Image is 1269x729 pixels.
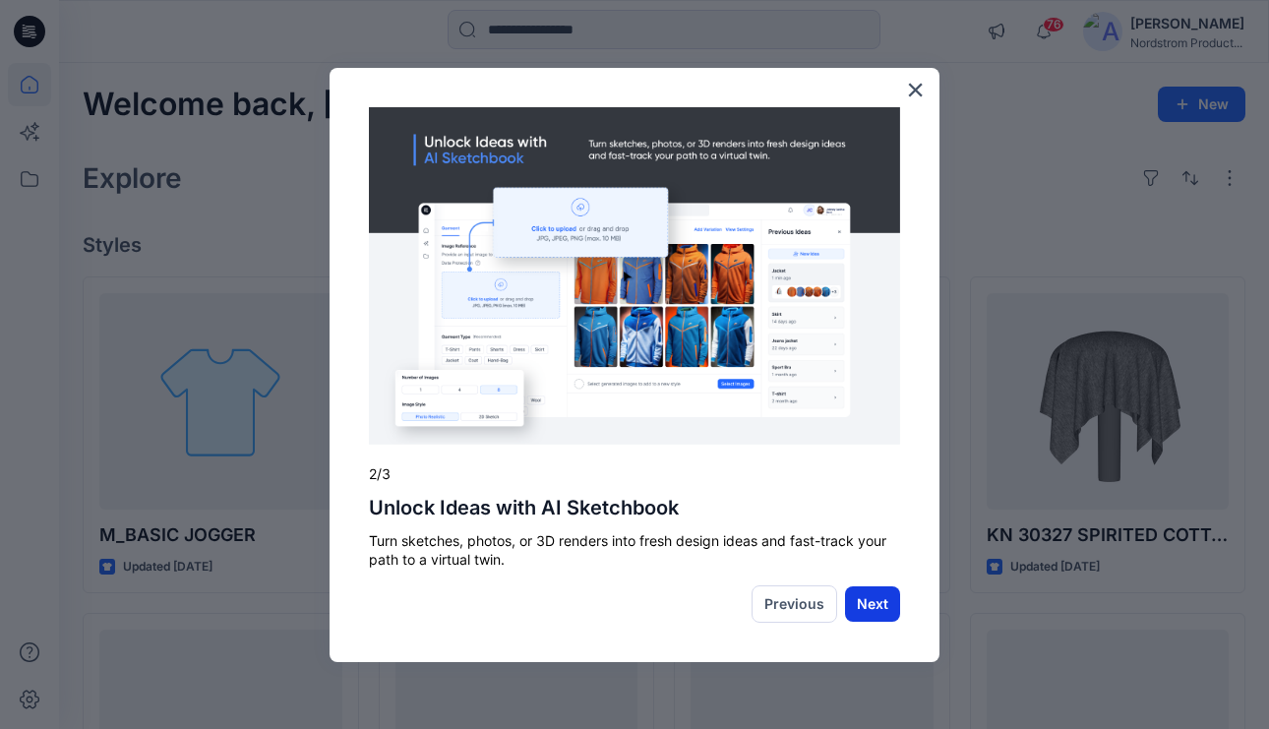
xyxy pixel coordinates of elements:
h2: Unlock Ideas with AI Sketchbook [369,496,900,519]
button: Close [906,74,925,105]
p: Turn sketches, photos, or 3D renders into fresh design ideas and fast-track your path to a virtua... [369,531,900,570]
p: 2/3 [369,464,900,484]
button: Previous [752,585,837,623]
button: Next [845,586,900,622]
